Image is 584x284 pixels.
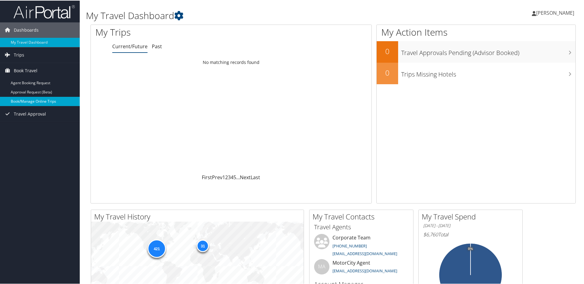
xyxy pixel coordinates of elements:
h2: My Travel Contacts [313,211,413,221]
a: [PHONE_NUMBER] [332,243,367,248]
span: … [236,173,240,180]
h2: 0 [377,45,398,56]
span: $6,760 [423,231,438,237]
h3: Travel Approvals Pending (Advisor Booked) [401,45,575,57]
div: 31 [197,239,209,251]
li: MotorCity Agent [311,258,412,278]
h1: My Trips [95,25,250,38]
a: 0Travel Approvals Pending (Advisor Booked) [377,41,575,62]
span: Book Travel [14,62,37,78]
span: Travel Approval [14,106,46,121]
h3: Trips Missing Hotels [401,66,575,78]
a: 4 [231,173,233,180]
img: airportal-logo.png [13,4,75,18]
div: 421 [148,239,166,257]
a: 1 [222,173,225,180]
div: MA [314,258,329,274]
a: First [202,173,212,180]
a: Past [152,42,162,49]
span: Dashboards [14,22,39,37]
a: 0Trips Missing Hotels [377,62,575,84]
a: Last [251,173,260,180]
tspan: 0% [468,247,473,250]
h6: [DATE] - [DATE] [423,222,518,228]
h2: My Travel History [94,211,304,221]
h2: 0 [377,67,398,77]
span: [PERSON_NAME] [536,9,574,16]
h1: My Travel Dashboard [86,9,416,22]
a: Prev [212,173,222,180]
a: 2 [225,173,228,180]
h2: My Travel Spend [422,211,522,221]
span: Trips [14,47,24,62]
a: 5 [233,173,236,180]
a: Current/Future [112,42,148,49]
a: 3 [228,173,231,180]
a: [PERSON_NAME] [532,3,580,22]
td: No matching records found [91,56,371,67]
a: [EMAIL_ADDRESS][DOMAIN_NAME] [332,250,397,256]
h6: Total [423,231,518,237]
h3: Travel Agents [314,222,409,231]
a: [EMAIL_ADDRESS][DOMAIN_NAME] [332,267,397,273]
li: Corporate Team [311,233,412,258]
a: Next [240,173,251,180]
h1: My Action Items [377,25,575,38]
